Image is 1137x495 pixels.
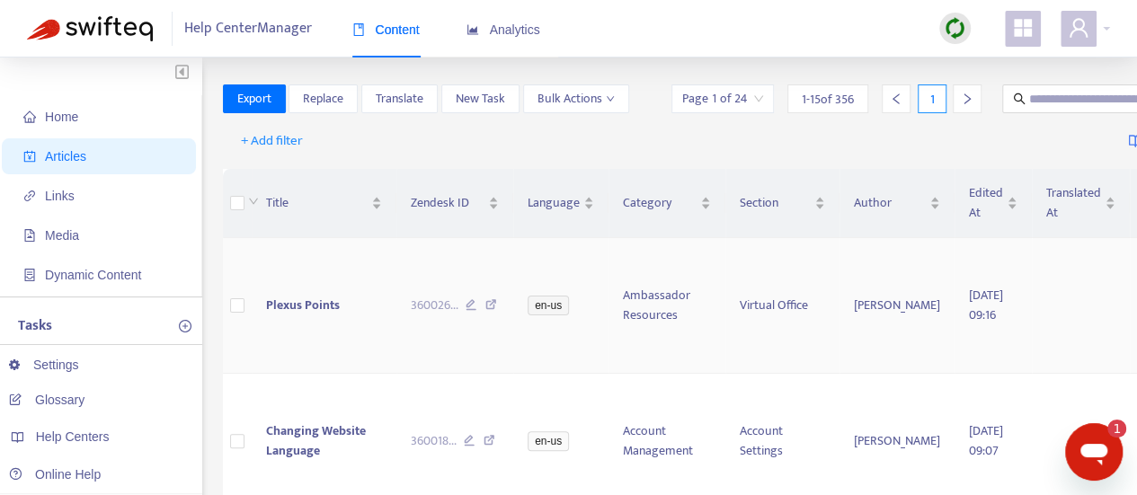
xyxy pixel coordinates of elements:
button: Translate [361,84,438,113]
a: Online Help [9,467,101,482]
th: Edited At [955,169,1032,238]
span: Help Center Manager [184,12,312,46]
button: Replace [289,84,358,113]
span: Bulk Actions [537,89,615,109]
th: Zendesk ID [396,169,514,238]
span: en-us [528,296,569,315]
span: 1 - 15 of 356 [802,90,854,109]
span: Edited At [969,183,1003,223]
span: search [1013,93,1026,105]
span: Articles [45,149,86,164]
span: New Task [456,89,505,109]
span: account-book [23,150,36,163]
p: Tasks [18,315,52,337]
span: down [606,94,615,103]
img: sync.dc5367851b00ba804db3.png [944,17,966,40]
td: Ambassador Resources [608,238,725,374]
span: + Add filter [241,130,303,152]
th: Language [513,169,608,238]
th: Author [839,169,955,238]
span: Section [740,193,811,213]
span: Links [45,189,75,203]
span: Export [237,89,271,109]
th: Section [725,169,839,238]
span: right [961,93,973,105]
button: New Task [441,84,520,113]
span: Translate [376,89,423,109]
span: Zendesk ID [411,193,485,213]
span: en-us [528,431,569,451]
th: Category [608,169,725,238]
span: [DATE] 09:16 [969,285,1003,325]
span: home [23,110,36,123]
iframe: Number of unread messages [1090,420,1126,438]
span: Title [266,193,368,213]
span: Translated At [1046,183,1101,223]
a: Glossary [9,393,84,407]
span: Changing Website Language [266,420,366,461]
a: Settings [9,358,79,372]
span: container [23,269,36,281]
span: Analytics [466,22,540,37]
span: Dynamic Content [45,268,141,282]
span: Plexus Points [266,295,340,315]
td: Virtual Office [725,238,839,374]
button: + Add filter [227,127,316,155]
span: file-image [23,229,36,242]
span: area-chart [466,23,479,36]
span: down [248,196,259,207]
span: Category [623,193,697,213]
iframe: Button to launch messaging window, 1 unread message [1065,423,1123,481]
span: appstore [1012,17,1034,39]
span: 360018 ... [411,431,457,451]
th: Translated At [1032,169,1130,238]
span: Author [854,193,926,213]
span: Content [352,22,420,37]
button: Export [223,84,286,113]
span: plus-circle [179,320,191,332]
span: Media [45,228,79,243]
th: Title [252,169,396,238]
span: user [1068,17,1089,39]
img: Swifteq [27,16,153,41]
button: Bulk Actionsdown [523,84,629,113]
span: Language [528,193,580,213]
span: book [352,23,365,36]
span: Replace [303,89,343,109]
div: 1 [918,84,946,113]
td: [PERSON_NAME] [839,238,955,374]
span: link [23,190,36,202]
span: 360026 ... [411,296,458,315]
span: left [890,93,902,105]
span: Home [45,110,78,124]
span: [DATE] 09:07 [969,420,1003,461]
span: Help Centers [36,429,110,444]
